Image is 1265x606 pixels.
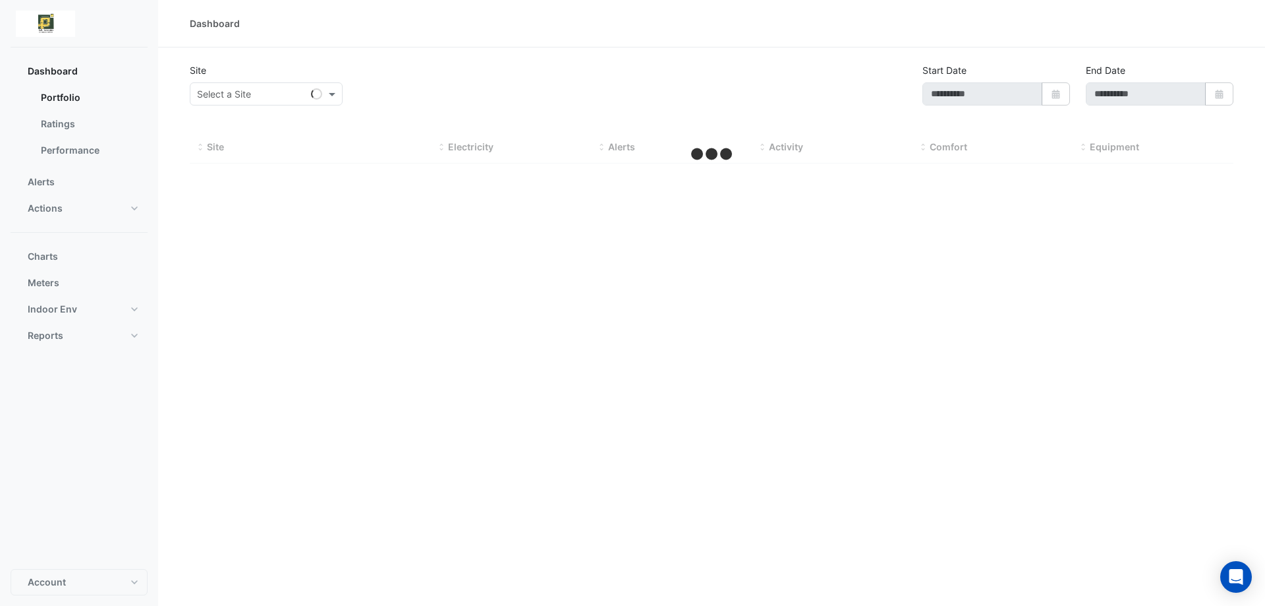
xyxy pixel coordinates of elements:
button: Indoor Env [11,296,148,322]
div: Dashboard [11,84,148,169]
a: Ratings [30,111,148,137]
label: Start Date [922,63,967,77]
span: Indoor Env [28,303,77,316]
button: Dashboard [11,58,148,84]
div: Open Intercom Messenger [1220,561,1252,593]
img: Company Logo [16,11,75,37]
span: Site [207,141,224,152]
label: Site [190,63,206,77]
span: Charts [28,250,58,263]
span: Reports [28,329,63,342]
button: Charts [11,243,148,270]
span: Equipment [1090,141,1139,152]
span: Actions [28,202,63,215]
button: Meters [11,270,148,296]
button: Alerts [11,169,148,195]
button: Account [11,569,148,595]
span: Alerts [608,141,635,152]
span: Comfort [930,141,967,152]
span: Account [28,576,66,589]
label: End Date [1086,63,1125,77]
span: Activity [769,141,803,152]
span: Electricity [448,141,493,152]
span: Dashboard [28,65,78,78]
button: Actions [11,195,148,222]
span: Alerts [28,175,55,189]
a: Portfolio [30,84,148,111]
button: Reports [11,322,148,349]
a: Performance [30,137,148,164]
span: Meters [28,276,59,289]
div: Dashboard [190,16,240,30]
